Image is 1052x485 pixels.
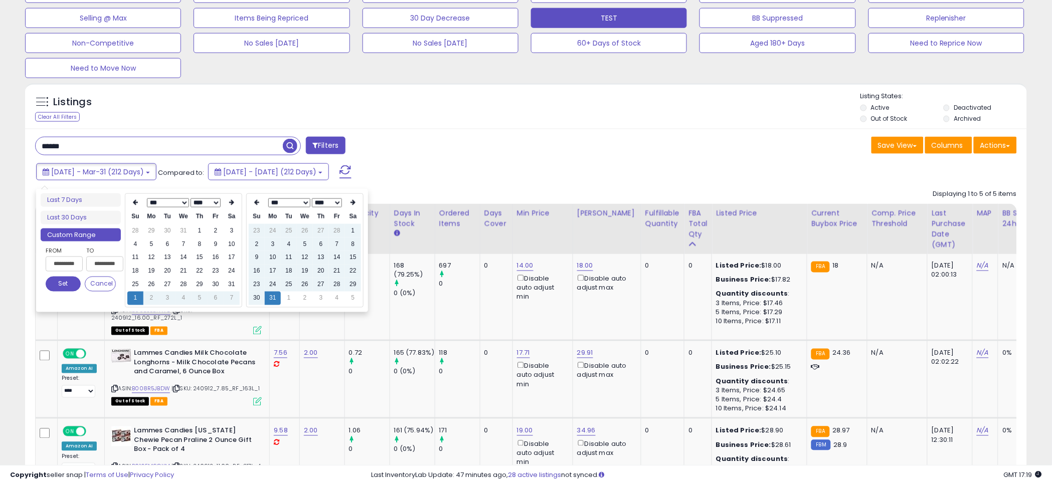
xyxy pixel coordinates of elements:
[224,210,240,223] th: Sa
[932,349,965,367] div: [DATE] 02:02:22
[85,277,116,292] button: Cancel
[394,367,435,376] div: 0 (0%)
[349,445,390,454] div: 0
[1004,470,1042,479] span: 2025-09-8 17:19 GMT
[249,210,265,223] th: Su
[41,211,121,224] li: Last 30 Days
[716,455,799,464] div: :
[716,348,762,358] b: Listed Price:
[127,237,143,251] td: 4
[192,292,208,305] td: 5
[304,426,318,436] a: 2.00
[394,262,435,280] div: 168 (79.25%)
[159,278,176,292] td: 27
[716,276,799,285] div: $17.82
[394,289,435,298] div: 0 (0%)
[281,265,297,278] td: 18
[85,350,101,358] span: OFF
[329,210,345,223] th: Fr
[716,349,799,358] div: $25.10
[62,364,97,373] div: Amazon AI
[345,278,361,292] td: 29
[159,237,176,251] td: 6
[932,426,965,444] div: [DATE] 12:30:11
[249,265,265,278] td: 16
[176,292,192,305] td: 4
[871,103,890,112] label: Active
[86,470,128,479] a: Terms of Use
[716,404,799,413] div: 10 Items, Price: $24.14
[297,210,313,223] th: We
[349,367,390,376] div: 0
[1002,262,1035,271] div: N/A
[194,8,349,28] button: Items Being Repriced
[871,114,908,123] label: Out of Stock
[111,307,192,322] span: | SKU: 240912_16.00_RF_272L_1
[974,137,1017,154] button: Actions
[62,375,97,398] div: Preset:
[716,290,799,299] div: :
[716,289,788,299] b: Quantity discounts
[371,470,1042,480] div: Last InventoryLab Update: 47 minutes ago, not synced.
[1002,426,1035,435] div: 0%
[329,224,345,237] td: 28
[176,278,192,292] td: 28
[265,265,281,278] td: 17
[832,261,838,271] span: 18
[223,167,316,177] span: [DATE] - [DATE] (212 Days)
[363,33,518,53] button: No Sales [DATE]
[688,349,704,358] div: 0
[143,292,159,305] td: 2
[265,237,281,251] td: 3
[977,208,994,218] div: MAP
[62,453,97,476] div: Preset:
[699,33,855,53] button: Aged 180+ Days
[833,440,847,450] span: 28.9
[977,261,989,271] a: N/A
[224,265,240,278] td: 24
[192,265,208,278] td: 22
[517,360,565,389] div: Disable auto adjust min
[716,262,799,271] div: $18.00
[716,377,799,386] div: :
[192,251,208,265] td: 15
[517,208,569,218] div: Min Price
[394,208,431,229] div: Days In Stock
[716,426,762,435] b: Listed Price:
[329,292,345,305] td: 4
[176,237,192,251] td: 7
[192,278,208,292] td: 29
[577,438,633,458] div: Disable auto adjust max
[134,426,256,457] b: Lammes Candies [US_STATE] Chewie Pecan Praline 2 Ounce Gift Box - Pack of 4
[143,237,159,251] td: 5
[265,210,281,223] th: Mo
[345,237,361,251] td: 8
[439,426,480,435] div: 171
[51,167,144,177] span: [DATE] - Mar-31 (212 Days)
[313,265,329,278] td: 20
[577,360,633,380] div: Disable auto adjust max
[716,363,799,372] div: $25.15
[832,426,850,435] span: 28.97
[208,251,224,265] td: 16
[304,348,318,358] a: 2.00
[224,278,240,292] td: 31
[192,237,208,251] td: 8
[811,426,830,437] small: FBA
[645,208,680,229] div: Fulfillable Quantity
[143,251,159,265] td: 12
[62,442,97,451] div: Amazon AI
[925,137,972,154] button: Columns
[194,33,349,53] button: No Sales [DATE]
[577,273,633,293] div: Disable auto adjust max
[192,210,208,223] th: Th
[274,426,288,436] a: 9.58
[150,327,167,335] span: FBA
[394,445,435,454] div: 0 (0%)
[871,262,920,271] div: N/A
[1002,349,1035,358] div: 0%
[25,8,181,28] button: Selling @ Max
[281,224,297,237] td: 25
[265,224,281,237] td: 24
[46,277,81,292] button: Set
